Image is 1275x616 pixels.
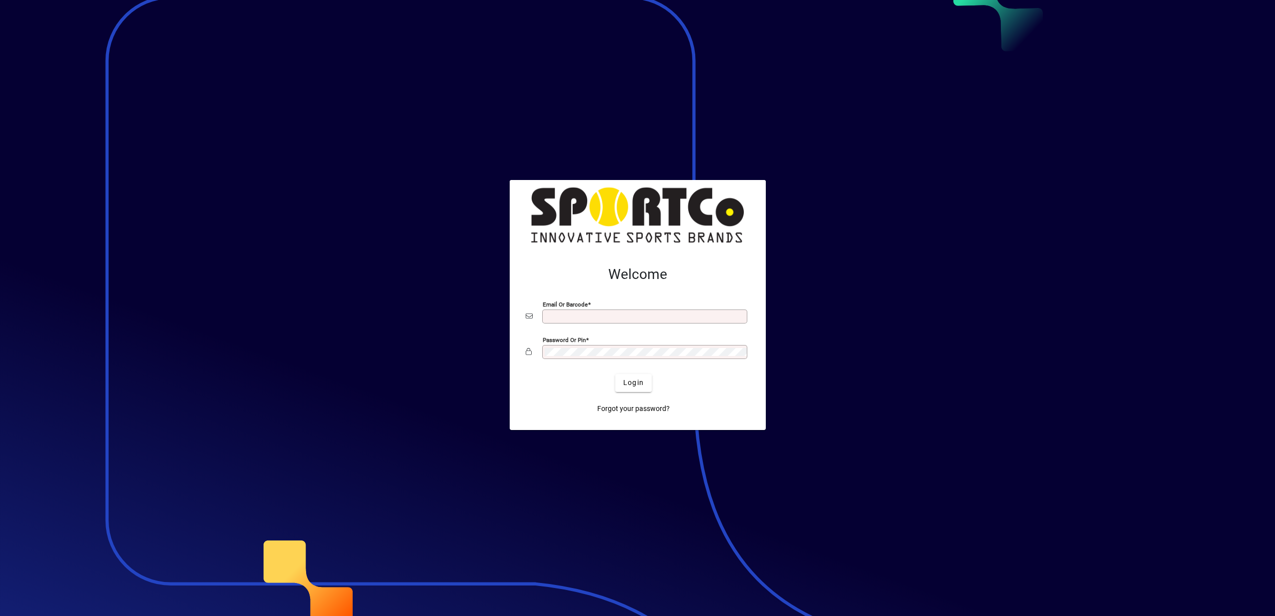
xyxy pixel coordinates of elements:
[623,377,644,388] span: Login
[543,336,586,343] mat-label: Password or Pin
[593,400,674,418] a: Forgot your password?
[597,403,670,414] span: Forgot your password?
[615,374,652,392] button: Login
[543,300,588,307] mat-label: Email or Barcode
[526,266,750,283] h2: Welcome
